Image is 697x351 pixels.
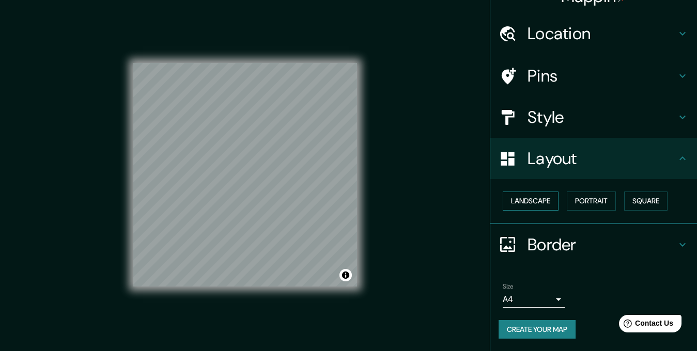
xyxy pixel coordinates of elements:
[339,269,352,281] button: Toggle attribution
[503,282,514,291] label: Size
[528,66,676,86] h4: Pins
[528,234,676,255] h4: Border
[567,192,616,211] button: Portrait
[528,23,676,44] h4: Location
[499,320,576,339] button: Create your map
[490,224,697,265] div: Border
[490,13,697,54] div: Location
[528,107,676,127] h4: Style
[133,63,357,286] canvas: Map
[490,97,697,138] div: Style
[490,138,697,179] div: Layout
[528,148,676,169] h4: Layout
[624,192,668,211] button: Square
[605,311,686,340] iframe: Help widget launcher
[503,192,559,211] button: Landscape
[490,55,697,97] div: Pins
[503,291,565,308] div: A4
